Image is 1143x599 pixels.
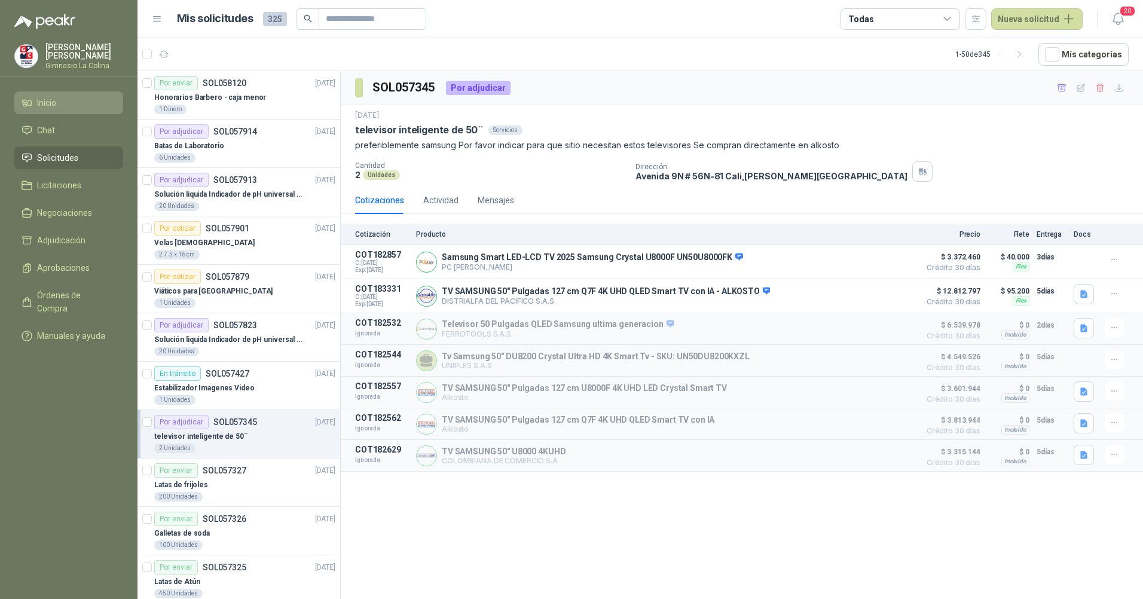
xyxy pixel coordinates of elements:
[14,119,123,142] a: Chat
[442,393,727,402] p: Alkosto
[355,294,409,301] span: C: [DATE]
[921,350,980,364] span: $ 4.549.526
[355,423,409,435] p: Ignorada
[14,14,75,29] img: Logo peakr
[1037,381,1066,396] p: 5 días
[417,319,436,339] img: Company Logo
[315,465,335,476] p: [DATE]
[14,146,123,169] a: Solicitudes
[154,124,209,139] div: Por adjudicar
[37,289,112,315] span: Órdenes de Compra
[442,329,674,338] p: FERROTOOLS S.A.S.
[848,13,873,26] div: Todas
[355,284,409,294] p: COT183331
[137,362,340,410] a: En tránsitoSOL057427[DATE] Estabilizador Imagenes Video1 Unidades
[488,126,522,135] div: Servicios
[137,168,340,216] a: Por adjudicarSOL057913[DATE] Solución liquida Indicador de pH universal de 500ml o 20 de 25ml (no...
[154,105,187,114] div: 1 Dinero
[203,79,246,87] p: SOL058120
[154,512,198,526] div: Por enviar
[442,297,770,305] p: DISTRIALFA DEL PACIFICO S.A.S.
[137,216,340,265] a: Por cotizarSOL057901[DATE] Velas [DEMOGRAPHIC_DATA]2 7.5 x 16 cm
[45,43,123,60] p: [PERSON_NAME] [PERSON_NAME]
[137,313,340,362] a: Por adjudicarSOL057823[DATE] Solución liquida Indicador de pH universal de 500ml o 20 de 25ml (no...
[154,528,210,539] p: Galletas de soda
[355,391,409,403] p: Ignorada
[154,479,208,491] p: Latas de frijoles
[154,237,255,249] p: Velas [DEMOGRAPHIC_DATA]
[154,173,209,187] div: Por adjudicar
[154,589,203,598] div: 450 Unidades
[417,252,436,272] img: Company Logo
[203,563,246,572] p: SOL057325
[14,284,123,320] a: Órdenes de Compra
[1037,318,1066,332] p: 2 días
[355,413,409,423] p: COT182562
[154,298,195,308] div: 1 Unidades
[355,359,409,371] p: Ignorada
[1001,330,1029,340] div: Incluido
[154,153,195,163] div: 6 Unidades
[1001,457,1029,466] div: Incluido
[315,126,335,137] p: [DATE]
[355,230,409,239] p: Cotización
[921,250,980,264] span: $ 3.372.460
[154,395,195,405] div: 1 Unidades
[921,413,980,427] span: $ 3.813.944
[921,230,980,239] p: Precio
[37,124,55,137] span: Chat
[355,454,409,466] p: Ignorada
[154,334,303,346] p: Solución liquida Indicador de pH universal de 500ml o 20 de 25ml (no tiras de papel)
[921,427,980,435] span: Crédito 30 días
[315,271,335,283] p: [DATE]
[154,318,209,332] div: Por adjudicar
[14,201,123,224] a: Negociaciones
[1013,296,1029,305] div: Flex
[203,466,246,475] p: SOL057327
[1037,413,1066,427] p: 5 días
[921,364,980,371] span: Crédito 30 días
[442,262,743,271] p: PC [PERSON_NAME]
[1001,362,1029,371] div: Incluido
[988,230,1029,239] p: Flete
[154,431,247,442] p: televisor inteligente de 50¨
[921,381,980,396] span: $ 3.601.944
[355,110,379,121] p: [DATE]
[921,264,980,271] span: Crédito 30 días
[1107,8,1129,30] button: 20
[154,92,266,103] p: Honorarios Barbero - caja menor
[446,81,511,95] div: Por adjudicar
[154,560,198,574] div: Por enviar
[355,139,1129,152] p: preferiblemente samsung Por favor indicar para que sitio necesitan estos televisores Se compran d...
[442,456,566,465] p: COLOMBIANA DE COMERCIO S.A
[442,319,674,330] p: Televisor 50 Pulgadas QLED Samsung ultima generacion
[315,368,335,380] p: [DATE]
[635,171,907,181] p: Avenida 9N # 56N-81 Cali , [PERSON_NAME][GEOGRAPHIC_DATA]
[154,201,199,211] div: 20 Unidades
[442,415,714,424] p: TV SAMSUNG 50" Pulgadas 127 cm Q7F 4K UHD QLED Smart TV con IA
[37,234,85,247] span: Adjudicación
[478,194,514,207] div: Mensajes
[355,124,484,136] p: televisor inteligente de 50¨
[154,444,195,453] div: 2 Unidades
[417,286,436,306] img: Company Logo
[206,369,249,378] p: SOL057427
[154,270,201,284] div: Por cotizar
[137,410,340,459] a: Por adjudicarSOL057345[DATE] televisor inteligente de 50¨2 Unidades
[442,383,727,393] p: TV SAMSUNG 50" Pulgadas 127 cm U8000F 4K UHD LED Crystal Smart TV
[315,223,335,234] p: [DATE]
[14,256,123,279] a: Aprobaciones
[154,286,273,297] p: Viáticos para [GEOGRAPHIC_DATA]
[137,120,340,168] a: Por adjudicarSOL057914[DATE] Batas de Laboratorio6 Unidades
[355,328,409,340] p: Ignorada
[355,381,409,391] p: COT182557
[988,381,1029,396] p: $ 0
[206,273,249,281] p: SOL057879
[37,206,92,219] span: Negociaciones
[206,224,249,233] p: SOL057901
[37,179,81,192] span: Licitaciones
[1037,350,1066,364] p: 5 días
[45,62,123,69] p: Gimnasio La Colina
[137,71,340,120] a: Por enviarSOL058120[DATE] Honorarios Barbero - caja menor1 Dinero
[442,252,743,263] p: Samsung Smart LED-LCD TV 2025 Samsung Crystal U8000F UN50U8000FK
